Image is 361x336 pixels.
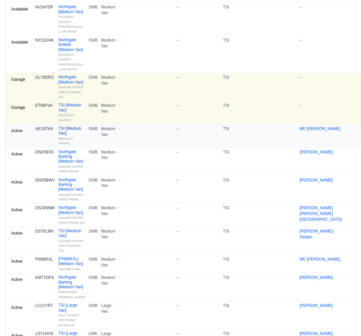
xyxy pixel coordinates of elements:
[175,101,221,125] td: --
[119,126,173,131] small: --
[58,126,85,146] a: TSI [Medium Van]RENAULT TRAFIC
[175,204,221,227] td: --
[58,216,85,224] small: Vauxhall VIVARO F2900 PRIME S/S
[99,302,117,330] td: Large Van
[99,3,117,35] td: Medium Van
[87,3,99,35] td: SWB
[175,302,221,330] td: --
[99,255,117,273] td: Medium Van
[87,204,99,227] td: SWB
[58,229,85,253] a: TSI [Medium Van]Vauxhall VIVARO 2900 DYNAMIC S/S
[298,101,347,125] td: --
[58,15,83,33] small: PEUGEOT EXPERT PROFESSIONAL L1 BLUEHDI
[175,73,221,101] td: --
[87,227,99,255] td: SWB
[99,273,117,302] td: Medium Van
[175,176,221,204] td: --
[87,35,99,73] td: SWB
[99,73,117,101] td: Medium Van
[58,165,83,173] small: Vauxhall VIVARO F2900 PRIME
[87,101,99,125] td: SWB
[119,38,173,42] small: --
[58,114,74,122] small: PEUGEOT EXPERT
[58,314,80,327] small: Ford TRANSIT 350 TREND ECOBLUE
[119,303,173,308] small: --
[298,3,347,35] td: --
[87,125,99,148] td: SWB
[175,227,221,255] td: --
[119,206,173,210] small: --
[119,150,173,154] small: --
[221,302,244,330] td: TSI
[221,227,244,255] td: TSI
[58,206,85,225] a: Northgate [Medium Van]Vauxhall VIVARO F2900 PRIME S/S
[58,257,85,271] a: [FN68RXL] [Medium Van]Vauxhall Vivaro
[35,103,52,108] strong: ET66FVA
[221,101,244,125] td: TSI
[300,206,342,222] a: [PERSON_NAME] [PERSON_NAME][GEOGRAPHIC_DATA]
[119,103,173,107] small: --
[87,148,99,176] td: SWB
[119,331,173,336] small: --
[7,206,26,215] a: Active
[7,150,26,160] a: Active
[58,290,85,299] small: MERCEDES-[PERSON_NAME]
[99,227,117,255] td: Medium Van
[58,86,83,99] small: Vauxhall VIVARO 2900 DYNAMIC S/S
[35,206,54,211] strong: DS24NNM
[58,193,83,201] small: Vauxhall VIVARO F2900 PRIME
[119,4,173,9] small: --
[35,127,53,131] strong: AE19THV
[7,4,32,14] a: Available
[58,75,85,99] a: Northgate [Medium Van]Vauxhall VIVARO 2900 DYNAMIC S/S
[35,150,54,155] strong: DN25BVG
[58,239,83,253] small: Vauxhall VIVARO 2900 DYNAMIC S/S
[58,275,85,299] a: Northgate Barking [Medium Van]MERCEDES-[PERSON_NAME]
[300,275,333,280] a: [PERSON_NAME]
[58,103,85,123] a: TSI [Medium Van]PEUGEOT EXPERT
[300,257,341,262] a: MD [PERSON_NAME]
[7,257,26,267] a: Active
[7,75,29,85] a: Garage
[87,73,99,101] td: SWB
[221,176,244,204] td: TSI
[221,73,244,101] td: TSI
[99,176,117,204] td: Medium Van
[58,150,85,174] a: Northgate Barking [Medium Van]Vauxhall VIVARO F2900 PRIME
[7,38,32,47] a: Available
[35,229,54,234] strong: DS70LMX
[35,178,55,183] strong: DN25BWV
[175,255,221,273] td: --
[99,148,117,176] td: Medium Van
[7,229,26,239] a: Active
[119,229,173,233] small: --
[7,126,26,136] a: Active
[58,4,85,33] a: Northgate [Medium Van]PEUGEOT EXPERT PROFESSIONAL L1 BLUEHDI
[58,303,85,328] a: TSI [Large Van]Ford TRANSIT 350 TREND ECOBLUE
[175,148,221,176] td: --
[35,304,53,308] strong: LC21YRT
[35,257,53,262] strong: FN68RXL
[300,150,333,155] a: [PERSON_NAME]
[298,73,347,101] td: --
[87,176,99,204] td: SWB
[119,75,173,79] small: --
[175,3,221,35] td: --
[99,101,117,125] td: Medium Van
[300,229,335,240] a: [PERSON_NAME]-Abatan
[221,255,244,273] td: TSI
[119,257,173,261] small: --
[7,103,29,113] a: Garage
[221,3,244,35] td: TSI
[175,35,221,73] td: --
[221,273,244,302] td: TSI
[300,127,341,131] a: MD [PERSON_NAME]
[119,275,173,280] small: --
[87,273,99,302] td: SWB
[99,204,117,227] td: Medium Van
[221,204,244,227] td: TSI
[7,275,26,285] a: Active
[35,38,54,43] strong: NY21DHK
[300,178,333,183] a: [PERSON_NAME]
[87,255,99,273] td: SWB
